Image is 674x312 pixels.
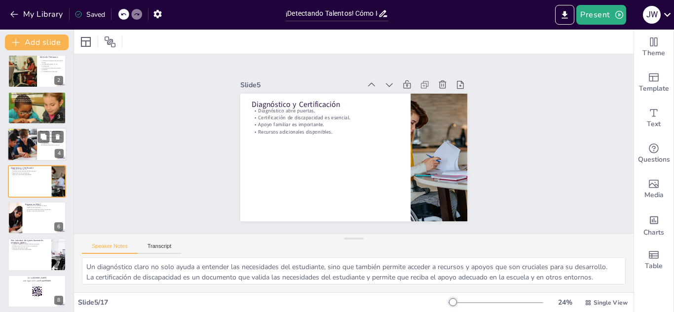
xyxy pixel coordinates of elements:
p: Certificación de discapacidad es esencial. [277,67,408,147]
span: Información recopilada guía el proceso. [12,101,35,103]
p: Adaptaciones en el currículo son necesarias. [11,245,49,247]
p: Colaboración entre escuela y especialistas. [40,140,64,144]
span: Position [104,36,116,48]
p: Recursos adicionales disponibles. [269,79,401,159]
span: Text [647,119,661,130]
p: [PERSON_NAME] es fundamental para el apoyo. [11,243,49,245]
div: 2 [8,55,66,87]
p: Detección Temprana [40,56,63,59]
div: 3 [8,92,66,124]
p: Registro en SIMAT [25,203,63,206]
button: Add slide [5,35,69,50]
div: 5 [8,165,66,198]
p: La detección temprana es clave para el éxito. [40,60,63,63]
button: Delete Slide [52,131,64,143]
button: Duplicate Slide [37,131,49,143]
div: 7 [8,238,66,271]
div: Add ready made slides [634,65,674,101]
button: Present [576,5,626,25]
span: Pruebas pedagógicas son variadas. [12,99,32,101]
div: Add text boxes [634,101,674,136]
button: Speaker Notes [82,243,138,254]
p: Seguimiento adecuado mejora resultados. [25,208,63,210]
p: Diagnóstico abre puertas. [11,168,49,170]
p: La intervención temprana mejora resultados. [40,67,63,70]
div: 6 [54,222,63,231]
p: Certificación de discapacidad es esencial. [11,170,49,172]
div: 5 [54,186,63,195]
p: Apoyo familiar es importante. [273,73,404,153]
p: Recursos adicionales disponibles. [11,173,49,175]
p: Estrategias efectivas son clave. [40,144,64,146]
p: Diagnóstico y Certificación [282,54,415,137]
div: 8 [54,296,63,305]
div: 8 [8,275,66,308]
div: Slide 5 / 17 [78,298,449,307]
div: Saved [75,10,105,19]
p: Inclusión de recursos adicionales. [11,249,49,251]
p: Los docentes juegan un rol fundamental. [40,63,63,67]
span: Importancia de la evaluación inicial. [12,95,33,97]
p: Evaluación Inicial [11,93,63,96]
span: Charts [643,227,664,238]
div: J W [643,6,661,24]
div: Change the overall theme [634,30,674,65]
span: Single View [594,299,628,307]
div: Layout [78,34,94,50]
span: Questions [638,154,670,165]
strong: [DOMAIN_NAME] [33,277,47,279]
div: 4 [55,149,64,158]
button: Transcript [138,243,182,254]
div: Add images, graphics, shapes or video [634,172,674,207]
p: Diagnóstico y Certificación [11,166,49,169]
div: Add a table [634,243,674,278]
button: My Library [7,6,67,22]
p: Acceso a recursos garantizado. [25,210,63,212]
p: Revisión periódica del plan. [11,247,49,249]
span: Table [645,261,663,272]
span: Entrevistas con la familia son clave. [12,97,33,99]
div: 24 % [553,298,577,307]
span: Theme [642,48,665,59]
p: Dificultades persistentes requieren atención. [40,133,64,137]
div: Add charts and graphs [634,207,674,243]
button: Export to PowerPoint [555,5,574,25]
p: Plan Individual de Ajustes Razonables ([PERSON_NAME]) [11,239,49,244]
span: Template [639,83,669,94]
p: SIMAT facilita la gestión. [25,207,63,208]
div: 3 [54,112,63,121]
div: 7 [54,259,63,268]
button: J W [643,5,661,25]
p: Apoyo familiar es importante. [11,172,49,174]
p: Diagnóstico abre puertas. [280,61,412,140]
p: La colaboración es esencial. [40,70,63,72]
div: Get real-time input from your audience [634,136,674,172]
div: 4 [7,128,67,161]
div: 2 [54,76,63,85]
textarea: Un diagnóstico claro no solo ayuda a entender las necesidades del estudiante, sino que también pe... [82,257,626,284]
div: Slide 5 [283,32,392,101]
p: Go to [11,277,63,279]
p: Actualización en el SIMAT es clave. [25,205,63,207]
div: 6 [8,202,66,234]
p: and login with code [11,279,63,282]
input: Insert title [286,6,378,21]
p: Remisión a Especialistas [40,130,64,133]
span: Media [644,190,664,201]
p: Especialistas ofrecen diagnósticos precisos. [40,137,64,140]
